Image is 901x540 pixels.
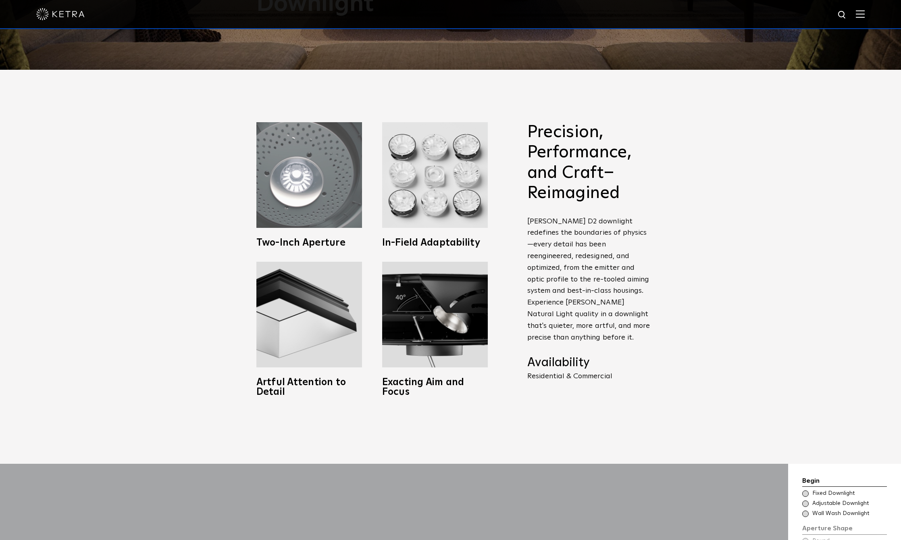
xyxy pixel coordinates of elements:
[382,238,488,248] h3: In-Field Adaptability
[527,373,652,380] p: Residential & Commercial
[812,500,886,508] span: Adjustable Downlight
[382,122,488,228] img: Ketra D2 LED Downlight fixtures with Wireless Control
[812,490,886,498] span: Fixed Downlight
[256,238,362,248] h3: Two-Inch Aperture
[837,10,847,20] img: search icon
[527,216,652,344] p: [PERSON_NAME] D2 downlight redefines the boundaries of physics—every detail has been reengineered...
[527,355,652,371] h4: Availability
[812,510,886,518] span: Wall Wash Downlight
[256,377,362,397] h3: Artful Attention to Detail
[382,262,488,367] img: Adjustable downlighting with 40 degree tilt
[802,476,887,487] div: Begin
[856,10,865,18] img: Hamburger%20Nav.svg
[382,377,488,397] h3: Exacting Aim and Focus
[256,122,362,228] img: Ketra 2
[36,8,85,20] img: ketra-logo-2019-white
[527,122,652,204] h2: Precision, Performance, and Craft–Reimagined
[256,262,362,367] img: Ketra full spectrum lighting fixtures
